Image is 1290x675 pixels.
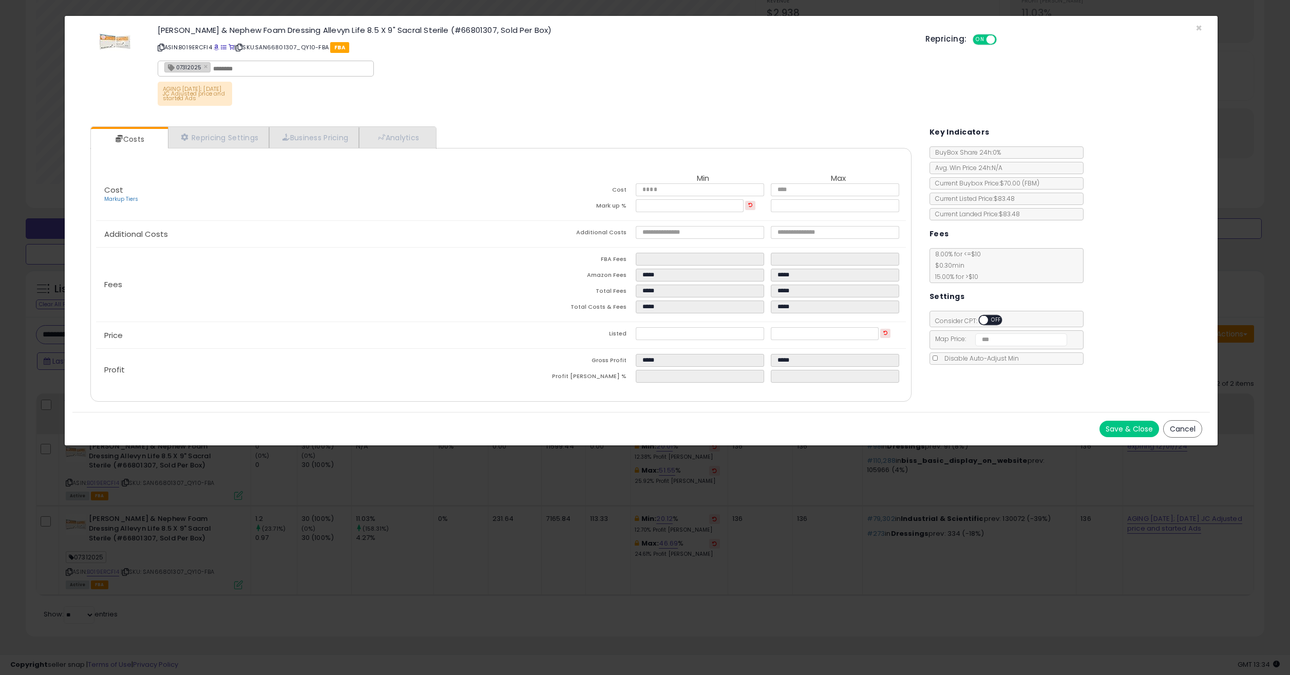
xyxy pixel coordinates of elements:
h5: Key Indicators [929,126,990,139]
span: OFF [988,316,1004,325]
a: Costs [91,129,167,149]
td: Total Fees [501,285,636,301]
a: Markup Tiers [104,195,138,203]
a: BuyBox page [214,43,219,51]
h5: Fees [929,228,949,240]
th: Max [771,174,906,183]
a: All offer listings [221,43,226,51]
button: Save & Close [1099,421,1159,437]
span: Disable Auto-Adjust Min [939,354,1019,363]
span: Map Price: [930,334,1067,343]
td: Profit [PERSON_NAME] % [501,370,636,386]
a: Business Pricing [269,127,359,148]
p: Profit [96,366,501,374]
span: Current Listed Price: $83.48 [930,194,1015,203]
a: Analytics [359,127,435,148]
h5: Settings [929,290,964,303]
span: 07312025 [165,63,201,71]
td: Listed [501,327,636,343]
p: Cost [96,186,501,203]
span: Avg. Win Price 24h: N/A [930,163,1002,172]
td: Total Costs & Fees [501,301,636,316]
span: OFF [995,35,1012,44]
td: Amazon Fees [501,269,636,285]
button: Cancel [1163,420,1202,438]
a: Your listing only [229,43,234,51]
h5: Repricing: [925,35,966,43]
span: × [1196,21,1202,35]
span: $0.30 min [930,261,964,270]
td: Gross Profit [501,354,636,370]
img: 41zEypUv7eL._SL60_.jpg [100,26,130,57]
p: Price [96,331,501,340]
a: Repricing Settings [168,127,270,148]
span: FBA [330,42,349,53]
span: BuyBox Share 24h: 0% [930,148,1001,157]
td: Cost [501,183,636,199]
span: 8.00 % for <= $10 [930,250,981,281]
span: Consider CPT: [930,316,1016,325]
p: ASIN: B019ERCFI4 | SKU: SAN66801307_QY10-FBA [158,39,910,55]
span: ( FBM ) [1022,179,1039,188]
a: × [204,62,210,71]
span: ON [974,35,987,44]
td: Mark up % [501,199,636,215]
h3: [PERSON_NAME] & Nephew Foam Dressing Allevyn Life 8.5 X 9" Sacral Sterile (#66801307, Sold Per Box) [158,26,910,34]
p: Fees [96,280,501,289]
p: Additional Costs [96,230,501,238]
td: FBA Fees [501,253,636,269]
p: AGING [DATE]; [DATE] JC Adjusted price and started Ads [158,82,232,106]
td: Additional Costs [501,226,636,242]
span: Current Landed Price: $83.48 [930,210,1020,218]
span: $70.00 [1000,179,1039,188]
span: Current Buybox Price: [930,179,1039,188]
th: Min [636,174,771,183]
span: 15.00 % for > $10 [930,272,978,281]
